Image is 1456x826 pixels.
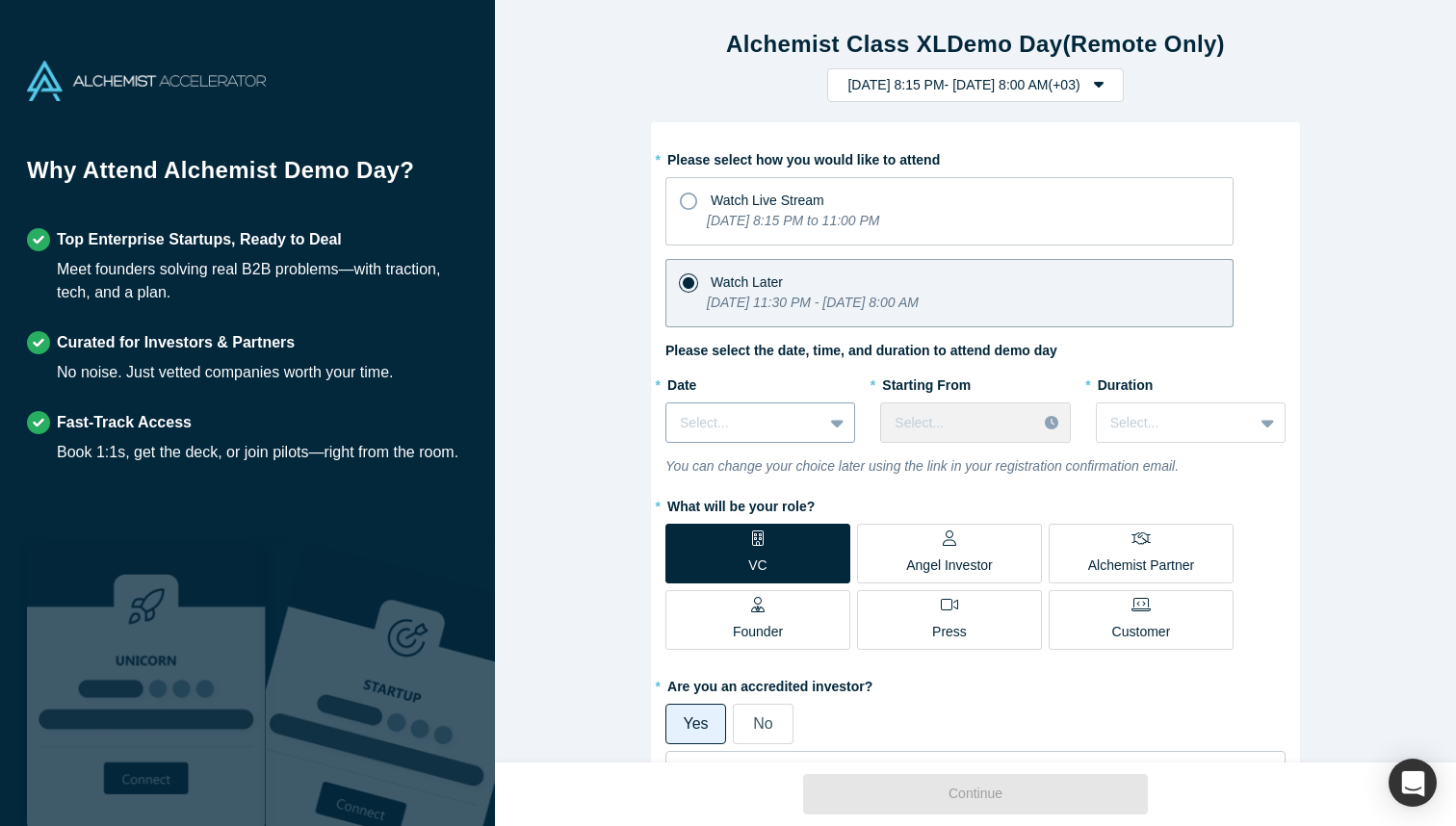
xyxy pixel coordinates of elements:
[665,670,1286,697] label: Are you an accredited investor?
[748,555,767,576] p: VC
[665,341,1057,361] label: Please select the date, time, and duration to attend demo day
[1088,555,1194,576] p: Alchemist Partner
[1112,622,1171,642] p: Customer
[27,61,266,101] img: Alchemist Accelerator Logo
[726,31,1225,57] strong: Alchemist Class XL Demo Day (Remote Only)
[711,274,783,290] span: Watch Later
[57,231,342,247] strong: Top Enterprise Startups, Ready to Deal
[827,68,1123,102] button: [DATE] 8:15 PM- [DATE] 8:00 AM(+03)
[1096,369,1286,396] label: Duration
[711,193,824,208] span: Watch Live Stream
[906,555,993,576] p: Angel Investor
[683,715,708,732] span: Yes
[266,542,505,826] img: Prism AI
[665,369,855,396] label: Date
[57,441,458,464] div: Book 1:1s, get the deck, or join pilots—right from the room.
[932,622,967,642] p: Press
[665,458,1179,474] i: You can change your choice later using the link in your registration confirmation email.
[665,490,1286,517] label: What will be your role?
[707,213,879,228] i: [DATE] 8:15 PM to 11:00 PM
[665,143,1286,170] label: Please select how you would like to attend
[27,542,266,826] img: Robust Technologies
[57,361,394,384] div: No noise. Just vetted companies worth your time.
[753,715,772,732] span: No
[733,622,783,642] p: Founder
[57,334,295,350] strong: Curated for Investors & Partners
[27,153,468,201] h1: Why Attend Alchemist Demo Day?
[880,369,971,396] label: Starting From
[57,258,468,304] div: Meet founders solving real B2B problems—with traction, tech, and a plan.
[803,774,1148,814] button: Continue
[707,295,919,310] i: [DATE] 11:30 PM - [DATE] 8:00 AM
[57,414,192,430] strong: Fast-Track Access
